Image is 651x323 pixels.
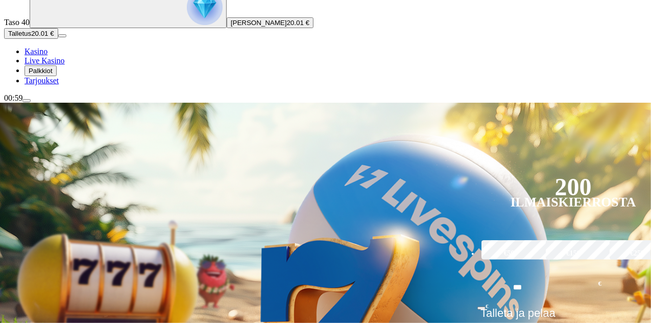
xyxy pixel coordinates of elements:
div: Ilmaiskierrosta [511,196,636,209]
span: Live Kasino [25,56,65,65]
button: [PERSON_NAME]20.01 € [227,17,314,28]
span: Palkkiot [29,67,53,75]
span: € [486,303,489,309]
a: gift-inverted iconTarjoukset [25,76,59,85]
span: Tarjoukset [25,76,59,85]
label: €150 [543,239,604,268]
button: Talletusplus icon20.01 € [4,28,58,39]
a: diamond iconKasino [25,47,47,56]
span: Taso 40 [4,18,30,27]
label: €50 [479,239,539,268]
div: 200 [555,181,592,193]
span: Kasino [25,47,47,56]
span: 20.01 € [287,19,309,27]
span: 00:59 [4,94,22,102]
span: € [598,279,601,289]
button: menu [58,34,66,37]
span: 20.01 € [31,30,54,37]
a: poker-chip iconLive Kasino [25,56,65,65]
button: reward iconPalkkiot [25,65,57,76]
span: [PERSON_NAME] [231,19,287,27]
button: menu [22,99,31,102]
span: Talletus [8,30,31,37]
